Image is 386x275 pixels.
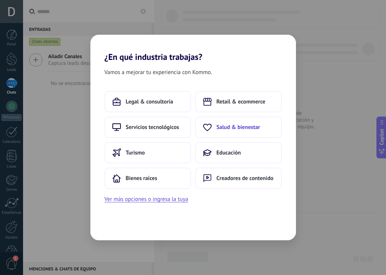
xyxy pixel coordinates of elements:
button: Ver más opciones o ingresa la tuya [105,195,188,204]
span: Creadores de contenido [217,175,274,182]
span: Educación [217,149,241,156]
span: Retail & ecommerce [217,98,265,105]
button: Salud & bienestar [195,117,282,138]
button: Servicios tecnológicos [105,117,191,138]
span: Turismo [126,149,145,156]
button: Turismo [105,142,191,163]
span: Legal & consultoría [126,98,173,105]
span: Servicios tecnológicos [126,124,179,131]
span: Bienes raíces [126,175,157,182]
button: Legal & consultoría [105,91,191,112]
span: Vamos a mejorar tu experiencia con Kommo. [105,68,212,77]
h2: ¿En qué industria trabajas? [90,35,296,62]
button: Educación [195,142,282,163]
button: Bienes raíces [105,168,191,189]
button: Retail & ecommerce [195,91,282,112]
span: Salud & bienestar [217,124,260,131]
button: Creadores de contenido [195,168,282,189]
